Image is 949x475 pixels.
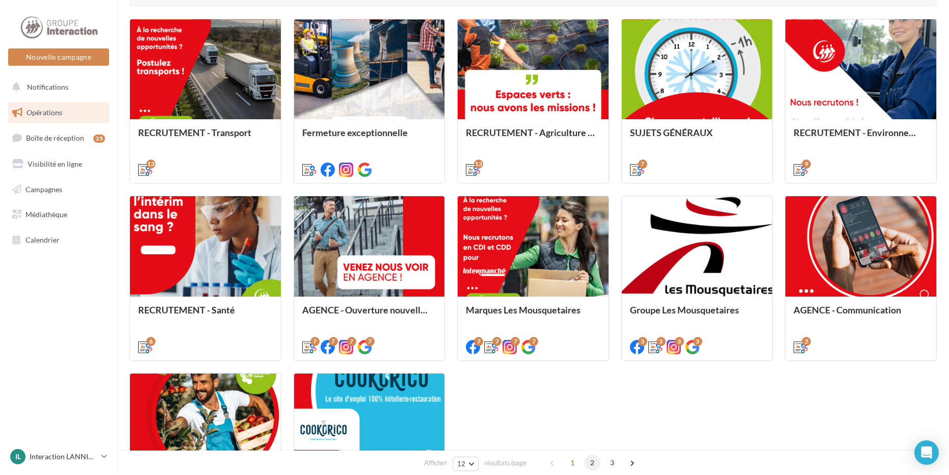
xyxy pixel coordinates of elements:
[138,127,273,148] div: RECRUTEMENT - Transport
[638,337,647,346] div: 3
[6,153,111,175] a: Visibilité en ligne
[25,235,60,244] span: Calendrier
[466,127,600,148] div: RECRUTEMENT - Agriculture / Espaces verts
[93,135,105,143] div: 35
[26,134,84,142] span: Boîte de réception
[457,460,466,468] span: 12
[146,160,155,169] div: 13
[424,458,447,468] span: Afficher
[511,337,520,346] div: 7
[6,76,107,98] button: Notifications
[15,452,21,462] span: IL
[302,127,437,148] div: Fermeture exceptionnelle
[28,160,82,168] span: Visibilité en ligne
[794,127,928,148] div: RECRUTEMENT - Environnement
[347,337,356,346] div: 7
[693,337,702,346] div: 3
[302,305,437,325] div: AGENCE - Ouverture nouvelle agence
[365,337,375,346] div: 7
[6,127,111,149] a: Boîte de réception35
[453,457,479,471] button: 12
[25,184,62,193] span: Campagnes
[656,337,666,346] div: 3
[802,337,811,346] div: 2
[8,48,109,66] button: Nouvelle campagne
[630,305,765,325] div: Groupe Les Mousquetaires
[138,305,273,325] div: RECRUTEMENT - Santé
[638,160,647,169] div: 7
[529,337,538,346] div: 7
[484,458,526,468] span: résultats/page
[146,337,155,346] div: 6
[675,337,684,346] div: 3
[604,455,620,471] span: 3
[6,204,111,225] a: Médiathèque
[492,337,502,346] div: 7
[630,127,765,148] div: SUJETS GÉNÉRAUX
[584,455,600,471] span: 2
[794,305,928,325] div: AGENCE - Communication
[466,305,600,325] div: Marques Les Mousquetaires
[30,452,97,462] p: Interaction LANNION
[27,83,68,91] span: Notifications
[6,179,111,200] a: Campagnes
[474,160,483,169] div: 13
[310,337,320,346] div: 7
[25,210,67,219] span: Médiathèque
[6,102,111,123] a: Opérations
[329,337,338,346] div: 7
[802,160,811,169] div: 9
[474,337,483,346] div: 7
[6,229,111,251] a: Calendrier
[564,455,581,471] span: 1
[27,108,62,117] span: Opérations
[914,440,939,465] div: Open Intercom Messenger
[8,447,109,466] a: IL Interaction LANNION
